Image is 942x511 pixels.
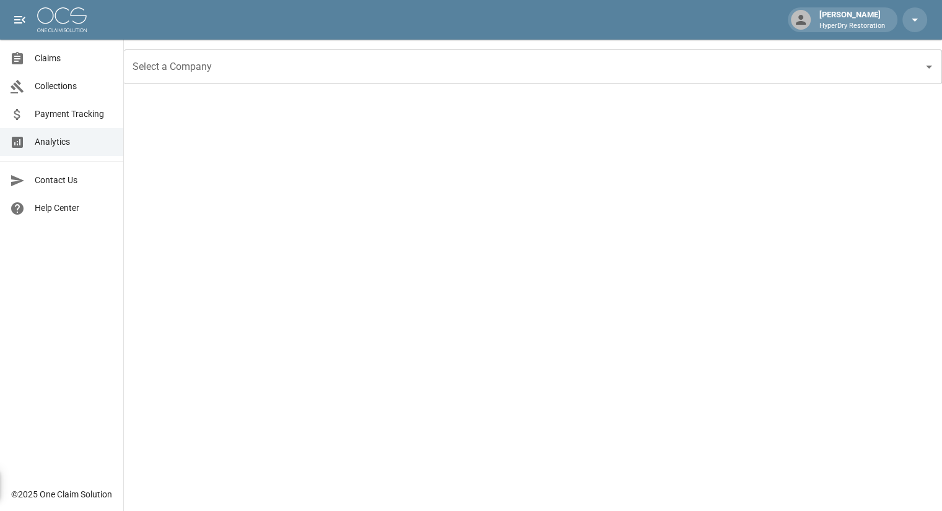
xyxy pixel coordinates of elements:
div: [PERSON_NAME] [814,9,890,31]
span: Collections [35,80,113,93]
span: Claims [35,52,113,65]
button: Open [920,58,938,75]
img: ocs-logo-white-transparent.png [37,7,87,32]
div: © 2025 One Claim Solution [11,488,112,500]
button: open drawer [7,7,32,32]
span: Contact Us [35,174,113,187]
span: Analytics [35,135,113,148]
span: Help Center [35,202,113,215]
p: HyperDry Restoration [819,21,885,32]
span: Payment Tracking [35,108,113,121]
